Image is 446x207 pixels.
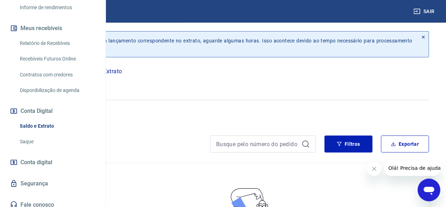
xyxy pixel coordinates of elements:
a: Segurança [8,176,97,191]
iframe: Fechar mensagem [367,162,381,176]
button: Filtros [325,136,373,153]
button: Sair [412,5,438,18]
p: carregando... [17,115,429,123]
p: Se o saldo aumentar sem um lançamento correspondente no extrato, aguarde algumas horas. Isso acon... [38,37,412,51]
span: Olá! Precisa de ajuda? [4,5,59,11]
button: Exportar [381,136,429,153]
a: Disponibilização de agenda [17,83,97,98]
h4: Extrato [17,138,202,153]
button: Conta Digital [8,103,97,119]
button: Meus recebíveis [8,21,97,36]
a: Saque [17,134,97,149]
a: Informe de rendimentos [17,0,97,15]
a: Contratos com credores [17,68,97,82]
iframe: Botão para abrir a janela de mensagens [418,179,440,201]
a: Saldo e Extrato [17,119,97,133]
a: Relatório de Recebíveis [17,36,97,51]
input: Busque pelo número do pedido [216,139,299,149]
span: Conta digital [20,157,52,167]
a: Conta digital [8,155,97,170]
iframe: Mensagem da empresa [384,160,440,176]
a: Recebíveis Futuros Online [17,52,97,66]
